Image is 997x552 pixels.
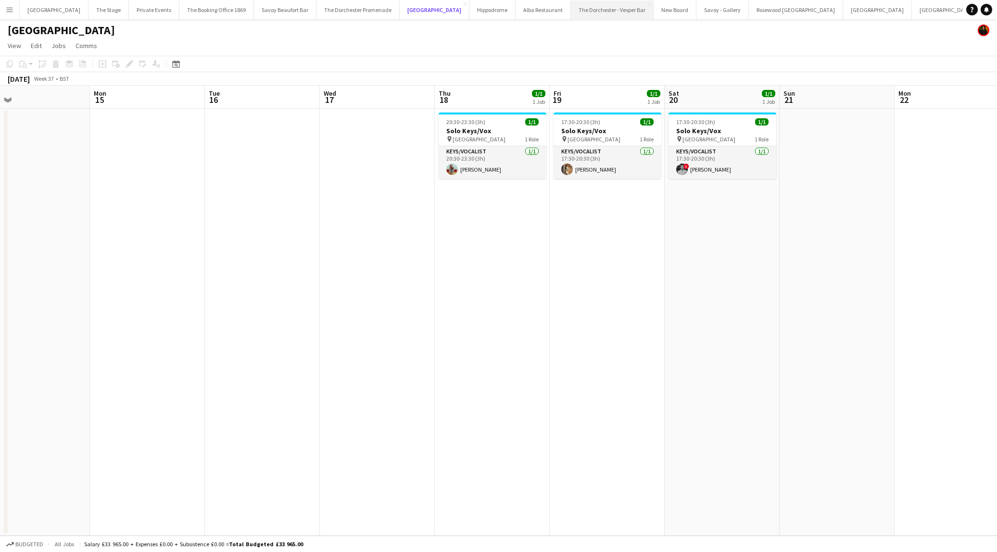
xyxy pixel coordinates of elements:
a: Edit [27,39,46,52]
span: Mon [94,89,106,98]
h3: Solo Keys/Vox [554,126,661,135]
span: Jobs [51,41,66,50]
span: [GEOGRAPHIC_DATA] [682,136,735,143]
button: Hippodrome [469,0,516,19]
span: View [8,41,21,50]
span: 18 [437,94,451,105]
div: 1 Job [647,98,660,105]
div: [DATE] [8,74,30,84]
h3: Solo Keys/Vox [669,126,776,135]
app-card-role: Keys/Vocalist1/117:30-20:30 (3h)![PERSON_NAME] [669,146,776,179]
span: 1/1 [647,90,660,97]
button: [GEOGRAPHIC_DATA] [843,0,912,19]
span: Sun [783,89,795,98]
span: 20 [667,94,679,105]
button: [GEOGRAPHIC_DATA] [20,0,88,19]
span: Fri [554,89,561,98]
h1: [GEOGRAPHIC_DATA] [8,23,115,38]
app-card-role: Keys/Vocalist1/120:30-23:30 (3h)[PERSON_NAME] [439,146,546,179]
span: Edit [31,41,42,50]
div: 1 Job [762,98,775,105]
button: The Dorchester Promenade [316,0,400,19]
span: 1/1 [525,118,539,125]
button: Alba Restaurant [516,0,571,19]
button: Budgeted [5,539,45,550]
span: Sat [669,89,679,98]
span: 1/1 [762,90,775,97]
span: 1 Role [640,136,654,143]
button: Savoy Beaufort Bar [254,0,316,19]
span: 19 [552,94,561,105]
button: [GEOGRAPHIC_DATA] [400,0,469,19]
span: Mon [898,89,911,98]
a: View [4,39,25,52]
span: Tue [209,89,220,98]
div: 1 Job [532,98,545,105]
span: 1/1 [532,90,545,97]
app-job-card: 20:30-23:30 (3h)1/1Solo Keys/Vox [GEOGRAPHIC_DATA]1 RoleKeys/Vocalist1/120:30-23:30 (3h)[PERSON_N... [439,113,546,179]
span: 20:30-23:30 (3h) [446,118,485,125]
button: [GEOGRAPHIC_DATA] [912,0,981,19]
span: ! [683,163,689,169]
app-job-card: 17:30-20:30 (3h)1/1Solo Keys/Vox [GEOGRAPHIC_DATA]1 RoleKeys/Vocalist1/117:30-20:30 (3h)![PERSON_... [669,113,776,179]
span: 16 [207,94,220,105]
a: Jobs [48,39,70,52]
span: 15 [92,94,106,105]
h3: Solo Keys/Vox [439,126,546,135]
span: 17:30-20:30 (3h) [561,118,600,125]
div: Salary £33 965.00 + Expenses £0.00 + Subsistence £0.00 = [84,540,303,548]
span: Week 37 [32,75,56,82]
span: 17:30-20:30 (3h) [676,118,715,125]
button: New Board [654,0,696,19]
span: 21 [782,94,795,105]
a: Comms [72,39,101,52]
span: [GEOGRAPHIC_DATA] [453,136,505,143]
span: Total Budgeted £33 965.00 [229,540,303,548]
span: 1 Role [755,136,769,143]
div: BST [60,75,69,82]
button: Savoy - Gallery [696,0,749,19]
span: Comms [76,41,97,50]
span: All jobs [53,540,76,548]
app-card-role: Keys/Vocalist1/117:30-20:30 (3h)[PERSON_NAME] [554,146,661,179]
button: Rosewood [GEOGRAPHIC_DATA] [749,0,843,19]
span: 1/1 [640,118,654,125]
button: The Stage [88,0,129,19]
app-job-card: 17:30-20:30 (3h)1/1Solo Keys/Vox [GEOGRAPHIC_DATA]1 RoleKeys/Vocalist1/117:30-20:30 (3h)[PERSON_N... [554,113,661,179]
app-user-avatar: Celine Amara [978,25,989,36]
span: 1 Role [525,136,539,143]
span: 17 [322,94,336,105]
span: Thu [439,89,451,98]
span: [GEOGRAPHIC_DATA] [568,136,620,143]
button: The Dorchester - Vesper Bar [571,0,654,19]
span: Budgeted [15,541,43,548]
span: 22 [897,94,911,105]
span: Wed [324,89,336,98]
span: 1/1 [755,118,769,125]
button: The Booking Office 1869 [179,0,254,19]
button: Private Events [129,0,179,19]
